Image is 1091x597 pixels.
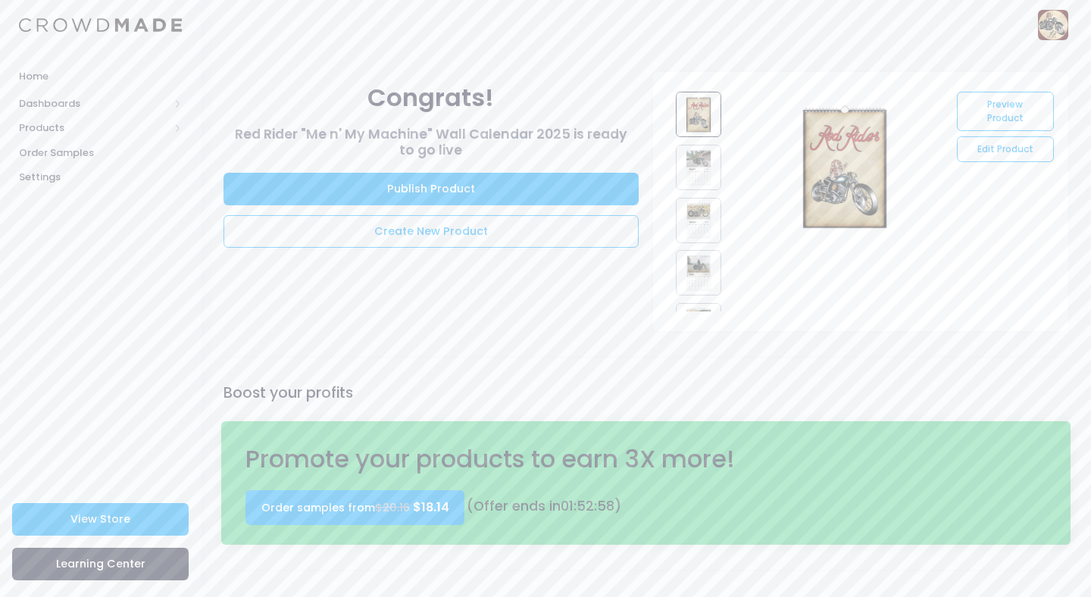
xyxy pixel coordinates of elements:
[245,490,464,525] a: Order samples from$20.16 $18.14
[676,92,721,137] img: Red_Rider_Me_n_My_Machine_Wall_Calendar_2025_-_1394b0f4-a8b1-47b3-827c-d581e5e1076b.jpg
[56,556,145,571] span: Learning Center
[224,80,639,117] div: Congrats!
[676,198,721,243] img: Red_Rider_Me_n_My_Machine_Wall_Calendar_2025_-_1402420c-724e-4e63-a684-e3b39aed83d6.jpg
[19,69,182,84] span: Home
[676,303,721,349] img: Red_Rider_Me_n_My_Machine_Wall_Calendar_2025_-_f161c58b-0d42-4148-83e6-b44ab417429b.jpg
[375,500,410,515] s: $20.16
[467,497,621,515] span: (Offer ends in )
[957,136,1053,162] a: Edit Product
[577,497,594,515] span: 52
[70,511,130,527] span: View Store
[676,250,721,295] img: Red_Rider_Me_n_My_Machine_Wall_Calendar_2025_-_ec8e3a4d-d1b3-4fc6-b0f7-3ab8998bb3d8.jpg
[676,145,721,190] img: Red_Rider_Me_n_My_Machine_Wall_Calendar_2025_-_90add668-8339-4e62-a079-c60abd1e8b4a.jpg
[221,382,1071,404] div: Boost your profits
[19,18,182,33] img: Logo
[561,497,614,515] span: : :
[19,120,169,136] span: Products
[239,441,850,478] div: Promote your products to earn 3X more!
[12,503,189,536] a: View Store
[413,499,449,516] span: $18.14
[19,170,182,185] span: Settings
[957,92,1053,131] a: Preview Product
[561,497,574,515] span: 01
[1038,10,1068,40] img: User
[224,215,639,248] a: Create New Product
[12,548,189,580] a: Learning Center
[224,127,639,158] h3: Red Rider "Me n' My Machine" Wall Calendar 2025 is ready to go live
[19,145,182,161] span: Order Samples
[224,173,639,205] a: Publish Product
[597,497,614,515] span: 58
[19,96,169,111] span: Dashboards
